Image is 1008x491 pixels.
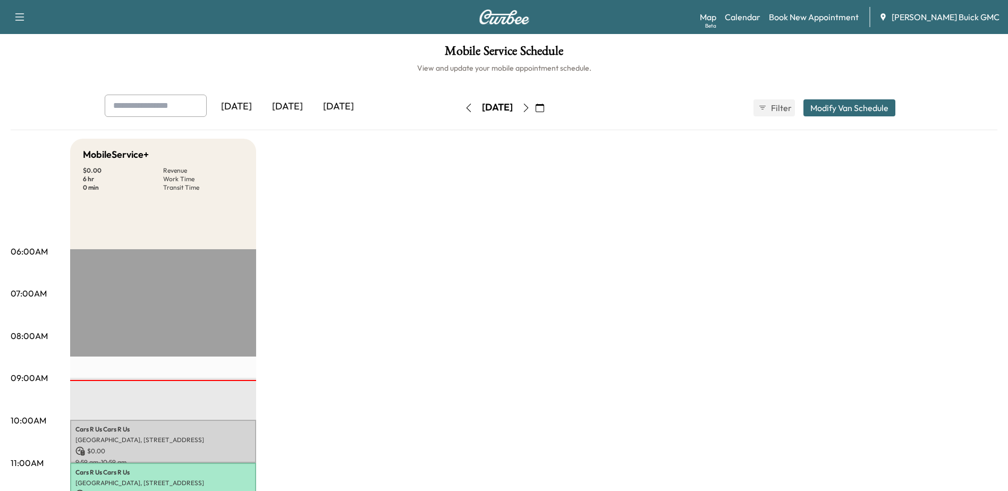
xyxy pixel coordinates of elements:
[163,166,243,175] p: Revenue
[75,479,251,487] p: [GEOGRAPHIC_DATA], [STREET_ADDRESS]
[11,329,48,342] p: 08:00AM
[700,11,716,23] a: MapBeta
[75,468,251,477] p: Cars R Us Cars R Us
[75,425,251,434] p: Cars R Us Cars R Us
[753,99,795,116] button: Filter
[313,95,364,119] div: [DATE]
[163,175,243,183] p: Work Time
[75,458,251,467] p: 9:59 am - 10:59 am
[262,95,313,119] div: [DATE]
[769,11,859,23] a: Book New Appointment
[83,147,149,162] h5: MobileService+
[11,456,44,469] p: 11:00AM
[11,245,48,258] p: 06:00AM
[11,287,47,300] p: 07:00AM
[11,45,997,63] h1: Mobile Service Schedule
[83,183,163,192] p: 0 min
[11,414,46,427] p: 10:00AM
[75,436,251,444] p: [GEOGRAPHIC_DATA], [STREET_ADDRESS]
[705,22,716,30] div: Beta
[11,63,997,73] h6: View and update your mobile appointment schedule.
[482,101,513,114] div: [DATE]
[771,101,790,114] span: Filter
[11,371,48,384] p: 09:00AM
[163,183,243,192] p: Transit Time
[83,166,163,175] p: $ 0.00
[725,11,760,23] a: Calendar
[211,95,262,119] div: [DATE]
[75,446,251,456] p: $ 0.00
[479,10,530,24] img: Curbee Logo
[803,99,895,116] button: Modify Van Schedule
[83,175,163,183] p: 6 hr
[892,11,999,23] span: [PERSON_NAME] Buick GMC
